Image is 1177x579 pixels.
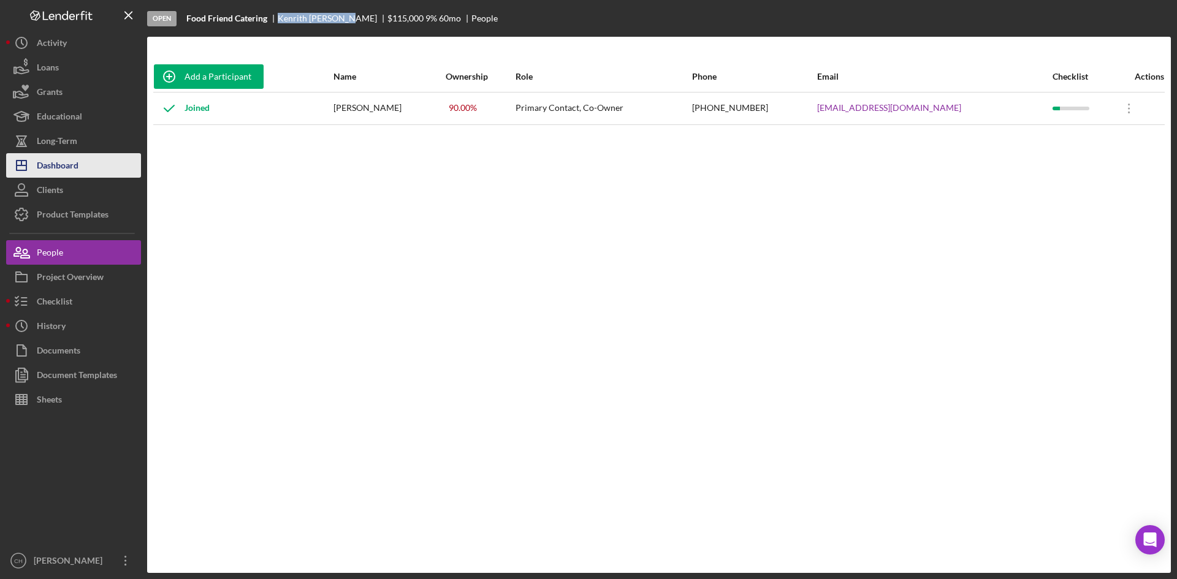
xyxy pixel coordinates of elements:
button: Document Templates [6,363,141,387]
button: Documents [6,338,141,363]
div: Email [817,72,1051,81]
div: Dashboard [37,153,78,181]
button: Loans [6,55,141,80]
div: People [471,13,498,23]
div: People [37,240,63,268]
a: [EMAIL_ADDRESS][DOMAIN_NAME] [817,103,961,113]
div: Primary Contact, Co-Owner [516,93,691,124]
button: Dashboard [6,153,141,178]
div: Ownership [446,72,515,81]
b: Food Friend Catering [186,13,267,23]
button: Product Templates [6,202,141,227]
button: Clients [6,178,141,202]
button: Project Overview [6,265,141,289]
div: [PERSON_NAME] [333,93,444,124]
div: Clients [37,178,63,205]
div: 60 mo [439,13,461,23]
div: Actions [1114,72,1164,81]
div: Role [516,72,691,81]
button: Grants [6,80,141,104]
div: 90.00 % [446,100,480,116]
button: CH[PERSON_NAME] [6,548,141,573]
div: Phone [692,72,816,81]
span: $115,000 [387,13,424,23]
button: Checklist [6,289,141,314]
div: [PERSON_NAME] [31,548,110,576]
button: History [6,314,141,338]
div: 9 % [425,13,437,23]
button: Add a Participant [154,64,264,89]
button: Educational [6,104,141,129]
div: Add a Participant [185,64,251,89]
button: Activity [6,31,141,55]
div: Loans [37,55,59,83]
div: Checklist [1053,72,1113,81]
div: Joined [154,93,210,124]
div: Kenrith [PERSON_NAME] [278,13,387,23]
button: Sheets [6,387,141,412]
button: Long-Term [6,129,141,153]
div: Checklist [37,289,72,317]
div: Activity [37,31,67,58]
div: Open Intercom Messenger [1135,525,1165,554]
div: Sheets [37,387,62,415]
text: CH [14,558,23,564]
div: Name [333,72,444,81]
div: Long-Term [37,129,77,156]
div: Document Templates [37,363,117,390]
div: Documents [37,338,80,366]
div: Open [147,11,177,26]
div: Product Templates [37,202,109,230]
div: History [37,314,66,341]
div: Project Overview [37,265,104,292]
div: [PHONE_NUMBER] [692,93,816,124]
button: People [6,240,141,265]
div: Grants [37,80,63,107]
div: Educational [37,104,82,132]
